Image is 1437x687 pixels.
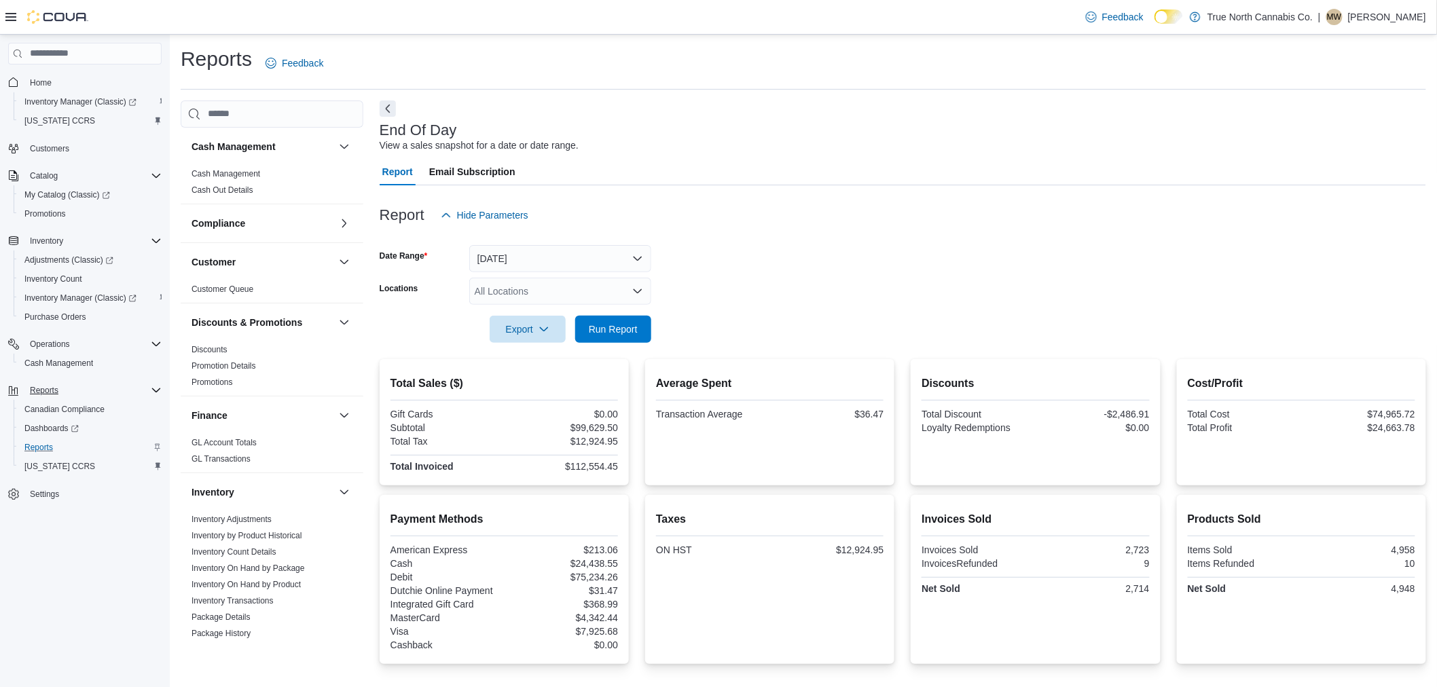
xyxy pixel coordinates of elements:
h2: Total Sales ($) [390,375,618,392]
div: Gift Cards [390,409,502,420]
span: Inventory Manager (Classic) [24,96,137,107]
button: Compliance [336,215,352,231]
a: Inventory Count [19,271,88,287]
span: Customer Queue [192,284,253,295]
a: Package History [192,629,251,638]
button: Cash Management [14,354,167,373]
button: Inventory [3,231,167,250]
div: Total Discount [922,409,1033,420]
div: $75,234.26 [507,572,618,582]
div: Visa [390,626,502,637]
span: Inventory Count [24,274,82,284]
button: [US_STATE] CCRS [14,111,167,130]
div: Debit [390,572,502,582]
a: Home [24,75,57,91]
span: Feedback [282,56,323,70]
a: My Catalog (Classic) [14,185,167,204]
div: InvoicesRefunded [922,558,1033,569]
span: Inventory Manager (Classic) [19,94,162,110]
a: Canadian Compliance [19,401,110,417]
a: My Catalog (Classic) [19,187,115,203]
div: Cash [390,558,502,569]
span: Settings [24,485,162,502]
a: Promotions [19,206,71,222]
p: True North Cannabis Co. [1207,9,1313,25]
button: Open list of options [632,286,643,297]
div: Dutchie Online Payment [390,585,502,596]
div: $0.00 [1038,422,1150,433]
a: Inventory by Product Historical [192,531,302,540]
button: Home [3,73,167,92]
div: $36.47 [773,409,884,420]
span: Settings [30,489,59,500]
button: Reports [3,381,167,400]
div: -$2,486.91 [1038,409,1150,420]
span: Catalog [30,170,58,181]
h3: Report [380,207,424,223]
button: Operations [24,336,75,352]
a: Purchase Orders [19,309,92,325]
button: Discounts & Promotions [336,314,352,331]
button: Reports [14,438,167,457]
a: Cash Management [19,355,98,371]
span: Operations [24,336,162,352]
span: My Catalog (Classic) [24,189,110,200]
a: [US_STATE] CCRS [19,113,101,129]
span: Inventory by Product Historical [192,530,302,541]
button: [DATE] [469,245,651,272]
div: $0.00 [507,639,618,650]
div: Finance [181,434,363,472]
a: Reports [19,439,58,456]
div: 9 [1038,558,1150,569]
span: Hide Parameters [457,208,528,222]
span: Discounts [192,344,228,355]
span: Reports [30,385,58,396]
div: American Express [390,544,502,555]
a: Inventory Manager (Classic) [14,289,167,308]
a: Inventory On Hand by Product [192,580,301,589]
a: GL Transactions [192,454,251,464]
h1: Reports [181,45,252,73]
span: Inventory Adjustments [192,514,272,525]
nav: Complex example [8,67,162,540]
h3: Inventory [192,485,234,499]
h2: Taxes [656,511,884,527]
span: Home [24,74,162,91]
h3: Finance [192,409,228,422]
button: Run Report [575,316,651,343]
div: $4,342.44 [507,612,618,623]
a: Customers [24,141,75,157]
span: Reports [19,439,162,456]
div: $99,629.50 [507,422,618,433]
span: Customers [30,143,69,154]
div: Customer [181,281,363,303]
h2: Cost/Profit [1188,375,1415,392]
h3: Discounts & Promotions [192,316,302,329]
span: Purchase Orders [24,312,86,322]
button: Hide Parameters [435,202,534,229]
h2: Average Spent [656,375,884,392]
span: [US_STATE] CCRS [24,461,95,472]
a: Adjustments (Classic) [19,252,119,268]
div: Cashback [390,639,502,650]
button: Customer [336,254,352,270]
div: View a sales snapshot for a date or date range. [380,138,579,153]
button: Customers [3,138,167,158]
p: | [1318,9,1321,25]
span: Purchase Orders [19,309,162,325]
a: Cash Out Details [192,185,253,195]
button: Finance [336,407,352,424]
span: Promotions [192,377,233,388]
div: Loyalty Redemptions [922,422,1033,433]
a: Feedback [1080,3,1149,31]
strong: Total Invoiced [390,461,454,472]
div: Cash Management [181,166,363,204]
span: Inventory On Hand by Package [192,563,305,574]
span: Promotion Details [192,360,256,371]
span: Adjustments (Classic) [19,252,162,268]
a: [US_STATE] CCRS [19,458,101,475]
h2: Invoices Sold [922,511,1149,527]
span: GL Account Totals [192,437,257,448]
